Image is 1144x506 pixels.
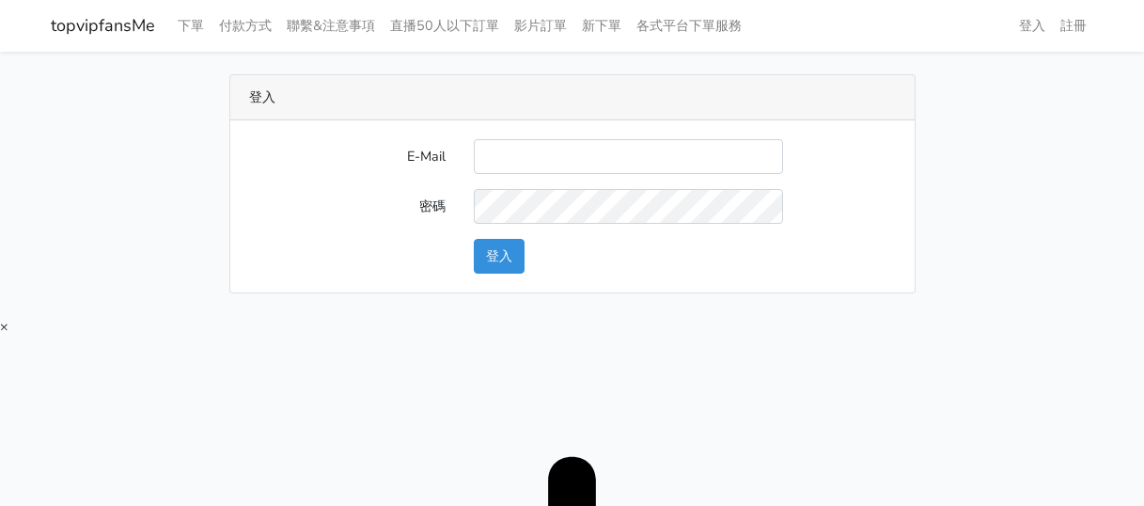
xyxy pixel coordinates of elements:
a: 付款方式 [212,8,279,44]
a: 各式平台下單服務 [629,8,749,44]
a: 聯繫&注意事項 [279,8,383,44]
div: 登入 [230,75,915,120]
a: 直播50人以下訂單 [383,8,507,44]
label: E-Mail [235,139,460,174]
label: 密碼 [235,189,460,224]
a: 註冊 [1053,8,1094,44]
a: 登入 [1011,8,1053,44]
a: topvipfansMe [51,8,155,44]
a: 新下單 [574,8,629,44]
a: 影片訂單 [507,8,574,44]
button: 登入 [474,239,525,274]
a: 下單 [170,8,212,44]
